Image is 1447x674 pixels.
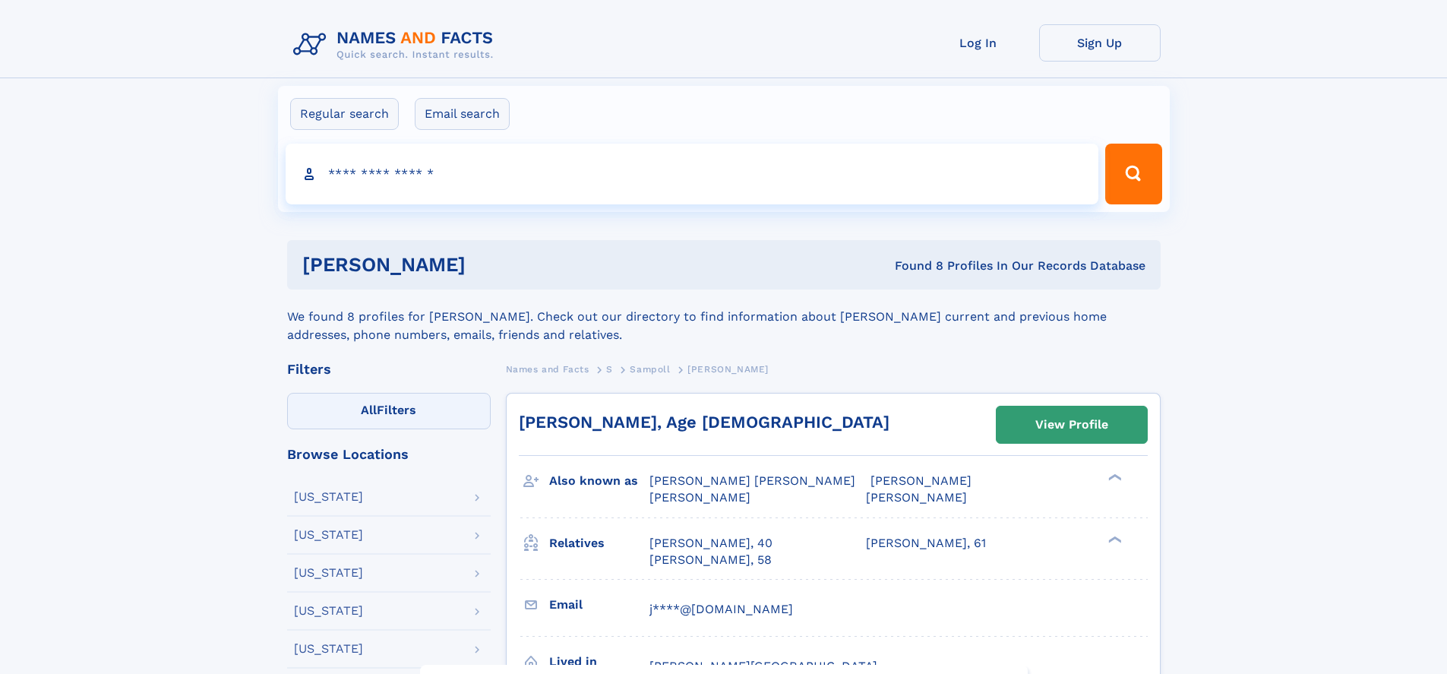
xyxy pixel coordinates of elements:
div: We found 8 profiles for [PERSON_NAME]. Check out our directory to find information about [PERSON_... [287,290,1161,344]
span: [PERSON_NAME] [649,490,750,505]
div: [US_STATE] [294,605,363,617]
label: Email search [415,98,510,130]
span: [PERSON_NAME][GEOGRAPHIC_DATA] [649,659,877,673]
div: [US_STATE] [294,567,363,579]
a: Sign Up [1039,24,1161,62]
span: S [606,364,613,375]
h3: Email [549,592,649,618]
a: [PERSON_NAME], 58 [649,552,772,568]
a: [PERSON_NAME], 40 [649,535,772,552]
div: View Profile [1035,407,1108,442]
div: Found 8 Profiles In Our Records Database [680,258,1145,274]
div: ❯ [1104,534,1123,544]
a: S [606,359,613,378]
a: [PERSON_NAME], Age [DEMOGRAPHIC_DATA] [519,413,889,432]
span: [PERSON_NAME] [866,490,967,505]
span: [PERSON_NAME] [870,473,972,488]
a: Log In [918,24,1039,62]
span: Sampoll [630,364,670,375]
a: View Profile [997,407,1147,443]
div: [US_STATE] [294,491,363,503]
span: All [361,403,377,417]
a: [PERSON_NAME], 61 [866,535,986,552]
button: Search Button [1105,144,1161,204]
div: Filters [287,362,491,376]
h1: [PERSON_NAME] [302,255,681,274]
h3: Also known as [549,468,649,494]
img: Logo Names and Facts [287,24,506,65]
div: Browse Locations [287,448,491,461]
span: [PERSON_NAME] [PERSON_NAME] [649,473,855,488]
input: search input [286,144,1099,204]
div: [US_STATE] [294,529,363,541]
span: [PERSON_NAME] [687,364,769,375]
a: Names and Facts [506,359,589,378]
div: ❯ [1104,473,1123,483]
label: Filters [287,393,491,429]
label: Regular search [290,98,399,130]
h3: Relatives [549,530,649,556]
a: Sampoll [630,359,670,378]
div: [US_STATE] [294,643,363,655]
